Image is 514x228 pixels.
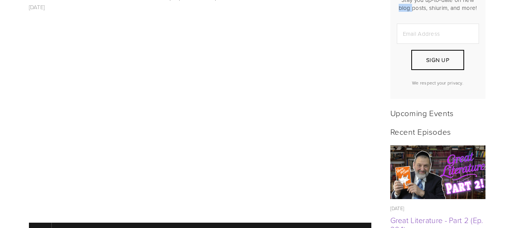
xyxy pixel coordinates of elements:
button: Sign Up [411,50,464,70]
p: We respect your privacy. [397,80,479,86]
h2: Recent Episodes [390,127,485,136]
img: Great Literature - Part 2 (Ep. 294) [390,145,485,199]
time: [DATE] [390,205,404,212]
input: Email Address [397,24,479,44]
span: Sign Up [426,56,449,64]
iframe: YouTube video player [29,21,371,214]
h2: Upcoming Events [390,108,485,118]
a: [DATE] [29,3,45,11]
